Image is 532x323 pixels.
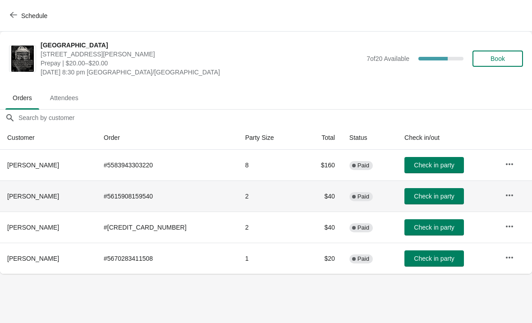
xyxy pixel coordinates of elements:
button: Book [472,51,523,67]
span: Paid [358,224,369,231]
th: Total [301,126,342,150]
input: Search by customer [18,110,532,126]
th: Party Size [238,126,301,150]
td: 2 [238,212,301,243]
button: Check in party [404,219,464,235]
span: Check in party [414,224,454,231]
td: # 5583943303220 [96,150,238,180]
td: $40 [301,180,342,212]
span: [PERSON_NAME] [7,161,59,169]
td: $20 [301,243,342,274]
td: 8 [238,150,301,180]
td: # 5670283411508 [96,243,238,274]
td: # [CREDIT_CARD_NUMBER] [96,212,238,243]
td: $40 [301,212,342,243]
span: [PERSON_NAME] [7,193,59,200]
td: # 5615908159540 [96,180,238,212]
th: Check in/out [397,126,498,150]
td: 2 [238,180,301,212]
button: Schedule [5,8,55,24]
button: Check in party [404,188,464,204]
span: [GEOGRAPHIC_DATA] [41,41,362,50]
span: [PERSON_NAME] [7,224,59,231]
th: Status [342,126,397,150]
button: Check in party [404,157,464,173]
span: Orders [5,90,39,106]
td: 1 [238,243,301,274]
span: Paid [358,162,369,169]
span: Check in party [414,255,454,262]
span: Paid [358,255,369,263]
span: Paid [358,193,369,200]
span: 7 of 20 Available [367,55,409,62]
span: [DATE] 8:30 pm [GEOGRAPHIC_DATA]/[GEOGRAPHIC_DATA] [41,68,362,77]
span: Check in party [414,161,454,169]
th: Order [96,126,238,150]
span: Check in party [414,193,454,200]
span: Attendees [43,90,86,106]
img: MACABRE MAIN STREET [11,46,33,72]
span: [STREET_ADDRESS][PERSON_NAME] [41,50,362,59]
td: $160 [301,150,342,180]
button: Check in party [404,250,464,267]
span: Book [491,55,505,62]
span: Schedule [21,12,47,19]
span: Prepay | $20.00–$20.00 [41,59,362,68]
span: [PERSON_NAME] [7,255,59,262]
